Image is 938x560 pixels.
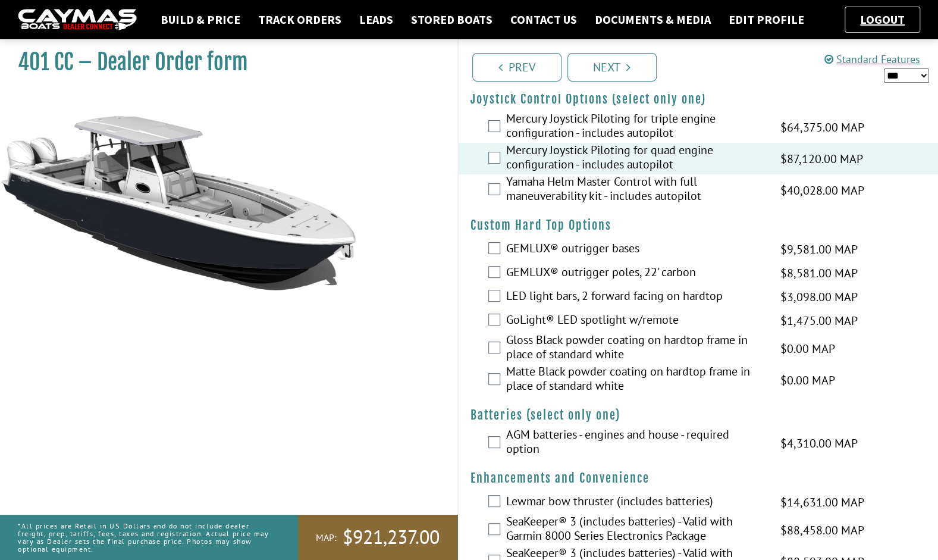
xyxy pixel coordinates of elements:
[780,371,835,389] span: $0.00 MAP
[780,312,857,330] span: $1,475.00 MAP
[506,265,766,282] label: GEMLUX® outrigger poles, 22' carbon
[18,49,428,76] h1: 401 CC – Dealer Order form
[824,52,920,66] a: Standard Features
[155,12,246,27] a: Build & Price
[780,493,864,511] span: $14,631.00 MAP
[298,515,457,560] a: MAP:$921,237.00
[780,521,864,539] span: $88,458.00 MAP
[567,53,657,82] a: Next
[18,516,271,559] p: *All prices are Retail in US Dollars and do not include dealer freight, prep, tariffs, fees, taxe...
[470,471,927,486] h4: Enhancements and Convenience
[780,288,857,306] span: $3,098.00 MAP
[506,514,766,546] label: SeaKeeper® 3 (includes batteries) - Valid with Garmin 8000 Series Electronics Package
[353,12,399,27] a: Leads
[506,111,766,143] label: Mercury Joystick Piloting for triple engine configuration - includes autopilot
[780,434,857,452] span: $4,310.00 MAP
[506,143,766,174] label: Mercury Joystick Piloting for quad engine configuration - includes autopilot
[472,53,561,82] a: Prev
[506,427,766,459] label: AGM batteries - engines and house - required option
[316,531,337,544] span: MAP:
[506,333,766,364] label: Gloss Black powder coating on hardtop frame in place of standard white
[780,264,857,282] span: $8,581.00 MAP
[854,12,911,27] a: Logout
[18,9,137,31] img: caymas-dealer-connect-2ed40d3bc7270c1d8d7ffb4b79bf05adc795679939227970def78ec6f6c03838.gif
[780,182,864,199] span: $40,028.00 MAP
[470,408,927,423] h4: Batteries (select only one)
[506,241,766,258] label: GEMLUX® outrigger bases
[506,289,766,306] label: LED light bars, 2 forward facing on hardtop
[506,364,766,396] label: Matte Black powder coating on hardtop frame in place of standard white
[780,118,864,136] span: $64,375.00 MAP
[252,12,347,27] a: Track Orders
[589,12,717,27] a: Documents & Media
[343,525,440,550] span: $921,237.00
[470,218,927,233] h4: Custom Hard Top Options
[470,92,927,107] h4: Joystick Control Options (select only one)
[506,494,766,511] label: Lewmar bow thruster (includes batteries)
[506,312,766,330] label: GoLight® LED spotlight w/remote
[506,174,766,206] label: Yamaha Helm Master Control with full maneuverability kit - includes autopilot
[780,150,862,168] span: $87,120.00 MAP
[780,340,835,358] span: $0.00 MAP
[504,12,583,27] a: Contact Us
[723,12,810,27] a: Edit Profile
[405,12,498,27] a: Stored Boats
[780,240,857,258] span: $9,581.00 MAP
